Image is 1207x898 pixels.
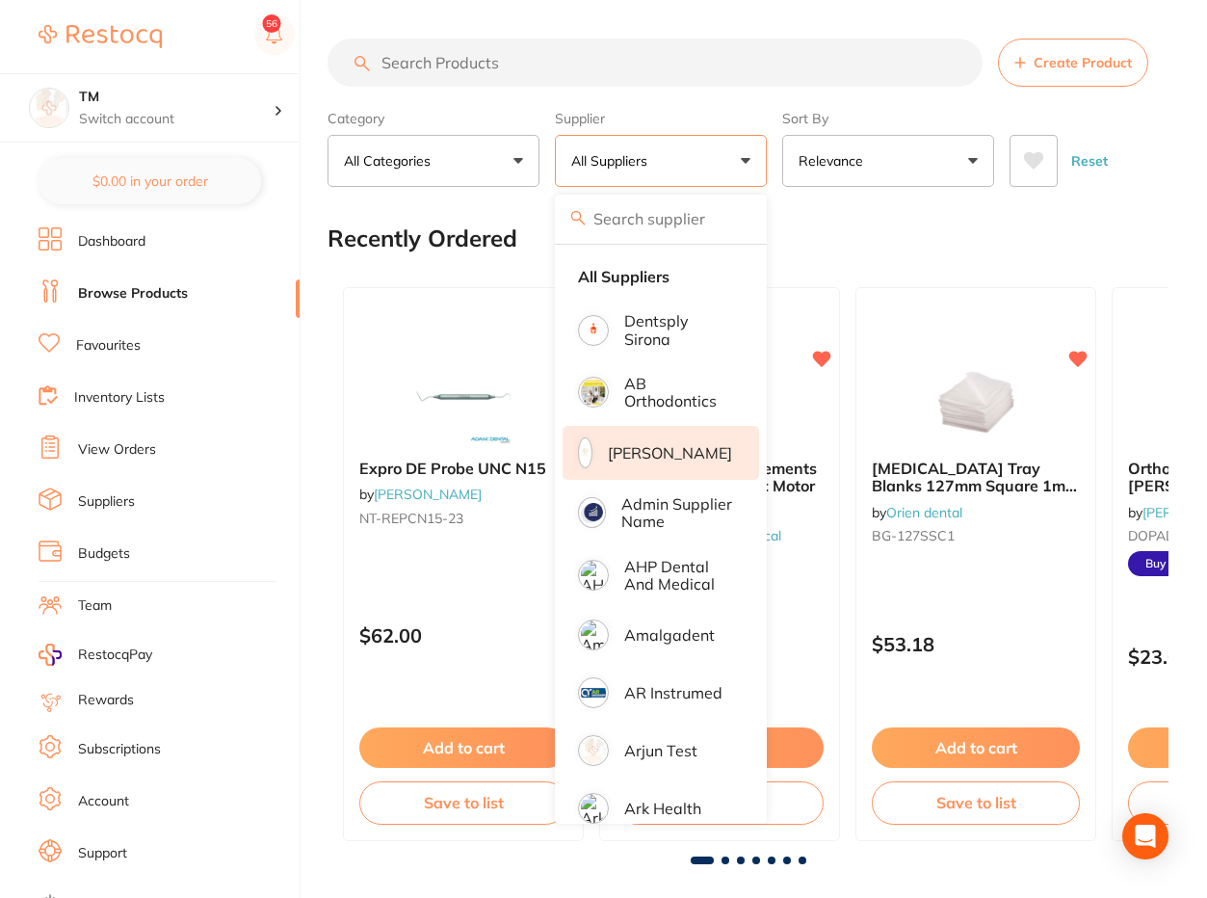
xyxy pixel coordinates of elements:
[608,444,732,462] p: [PERSON_NAME]
[621,495,732,531] p: Admin supplier name
[555,135,767,187] button: All Suppliers
[578,268,669,285] strong: All Suppliers
[581,378,606,407] img: AB Orthodontics
[782,110,994,127] label: Sort By
[79,88,274,107] h4: TM
[581,736,606,765] img: Arjun Test
[624,375,732,410] p: AB Orthodontics
[78,596,112,616] a: Team
[39,839,300,891] a: Support
[782,135,994,187] button: Relevance
[78,691,134,710] a: Rewards
[78,492,135,512] a: Suppliers
[39,25,162,48] img: Restocq Logo
[359,781,567,824] button: Save to list
[886,504,962,521] a: Orien dental
[78,740,161,759] a: Subscriptions
[581,794,606,823] img: Ark Health
[581,316,606,345] img: Dentsply Sirona
[581,498,603,527] img: Admin supplier name
[1034,55,1132,70] span: Create Product
[872,460,1080,495] b: Whitening Tray Blanks 127mm Square 1mm thick, Pack of 10
[581,621,606,649] img: Amalgadent
[79,110,274,129] p: Switch account
[39,540,300,592] a: Budgets
[872,633,1080,655] p: $53.18
[39,383,300,436] a: Inventory Lists
[74,388,165,408] a: Inventory Lists
[30,89,68,127] img: TM
[39,227,300,279] a: Dashboard
[359,624,567,647] p: $62.00
[39,592,300,644] a: Team
[78,646,152,665] span: RestocqPay
[624,742,697,759] p: Arjun Test
[78,440,156,460] a: View Orders
[1065,135,1114,187] button: Reset
[39,644,62,666] img: RestocqPay
[1122,813,1168,859] div: Open Intercom Messenger
[913,348,1038,444] img: Whitening Tray Blanks 127mm Square 1mm thick, Pack of 10
[39,331,300,383] a: Favourites
[571,151,655,171] p: All Suppliers
[39,158,261,204] button: $0.00 in your order
[998,39,1148,87] button: Create Product
[624,558,732,594] p: AHP Dental and Medical
[581,678,606,707] img: AR Instrumed
[359,486,482,503] span: by
[328,39,983,87] input: Search Products
[78,232,145,251] a: Dashboard
[328,135,539,187] button: All Categories
[581,438,590,467] img: Adam Dental
[563,256,759,297] li: Clear selection
[39,787,300,839] a: Account
[624,626,715,644] p: Amalgadent
[581,561,606,590] img: AHP Dental and Medical
[39,488,300,540] a: Suppliers
[39,735,300,787] a: Subscriptions
[555,195,767,243] input: Search supplier
[401,348,526,444] img: Expro DE Probe UNC N15
[624,684,722,701] p: AR Instrumed
[359,511,567,526] small: NT-REPCN15-23
[799,151,871,171] p: Relevance
[39,436,300,488] a: View Orders
[78,284,188,304] a: Browse Products
[39,279,300,331] a: Browse Products
[872,528,1080,543] small: BG-127SSC1
[78,792,129,811] a: Account
[872,781,1080,824] button: Save to list
[872,504,962,521] span: by
[624,800,701,817] p: Ark Health
[359,727,567,768] button: Add to cart
[872,727,1080,768] button: Add to cart
[624,312,732,348] p: Dentsply Sirona
[328,110,539,127] label: Category
[328,225,517,252] h2: Recently Ordered
[359,460,567,477] b: Expro DE Probe UNC N15
[374,486,482,503] a: [PERSON_NAME]
[78,844,127,863] a: Support
[78,544,130,564] a: Budgets
[555,110,767,127] label: Supplier
[39,644,152,666] a: RestocqPay
[344,151,438,171] p: All Categories
[76,336,141,356] a: Favourites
